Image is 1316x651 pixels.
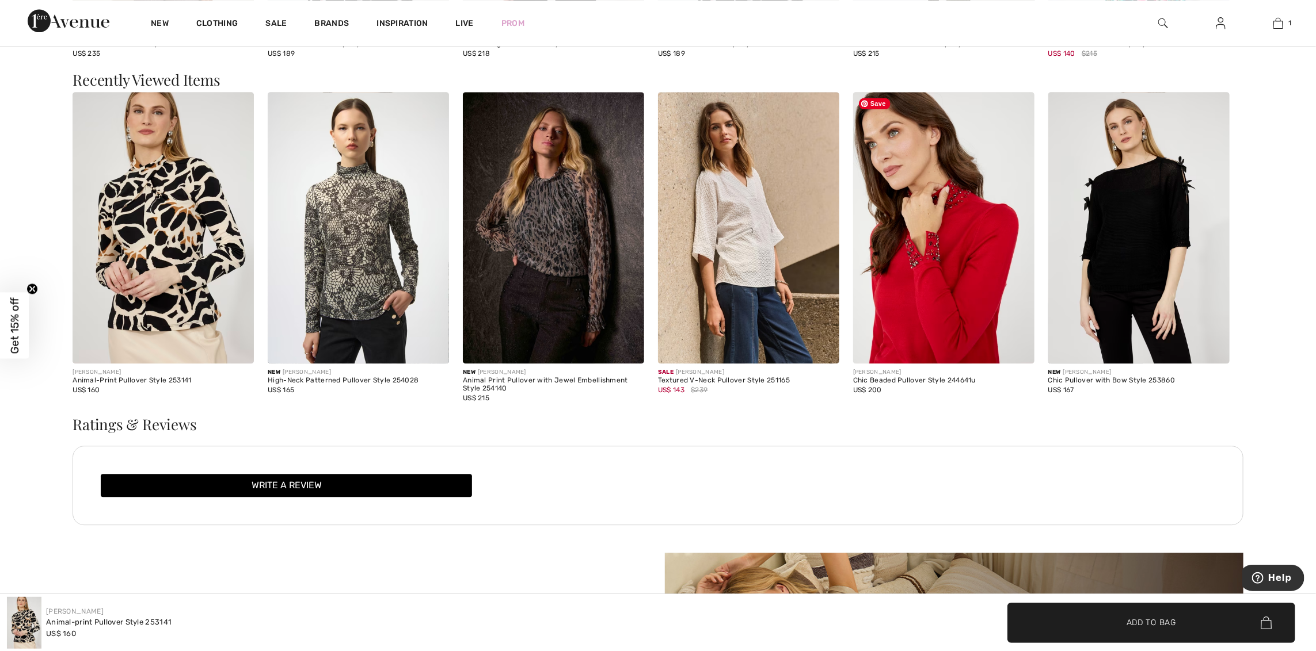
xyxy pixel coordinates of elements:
[463,92,644,363] img: Animal Print Pullover with Jewel Embellishment Style 254140
[658,368,839,377] div: [PERSON_NAME]
[658,386,684,394] span: US$ 143
[268,369,280,376] span: New
[1048,377,1230,385] div: Chic Pullover with Bow Style 253860
[1289,18,1292,28] span: 1
[1273,16,1283,30] img: My Bag
[26,284,38,295] button: Close teaser
[73,368,254,377] div: [PERSON_NAME]
[151,18,169,30] a: New
[315,18,349,30] a: Brands
[268,386,294,394] span: US$ 165
[1048,369,1061,376] span: New
[73,92,254,363] img: Animal-Print Pullover Style 253141
[73,49,100,58] span: US$ 235
[73,417,1243,432] h3: Ratings & Reviews
[853,92,1034,363] img: Chic Beaded Pullover Style 244641u
[46,616,172,628] div: Animal-print Pullover Style 253141
[1216,16,1226,30] img: My Info
[268,368,449,377] div: [PERSON_NAME]
[456,17,474,29] a: Live
[73,377,254,385] div: Animal-Print Pullover Style 253141
[463,394,489,402] span: US$ 215
[463,369,476,376] span: New
[1082,48,1097,59] span: $215
[268,92,449,363] img: High-Neck Patterned Pullover Style 254028
[463,49,490,58] span: US$ 218
[658,49,685,58] span: US$ 189
[1127,616,1176,629] span: Add to Bag
[268,49,295,58] span: US$ 189
[73,72,1243,87] h3: Recently Viewed Items
[501,17,524,29] a: Prom
[1261,616,1272,629] img: Bag.svg
[853,368,1034,377] div: [PERSON_NAME]
[1007,603,1295,643] button: Add to Bag
[8,297,21,354] span: Get 15% off
[1048,386,1074,394] span: US$ 167
[853,386,882,394] span: US$ 200
[1207,16,1235,30] a: Sign In
[463,377,644,393] div: Animal Print Pullover with Jewel Embellishment Style 254140
[859,98,891,109] span: Save
[1048,49,1075,58] span: US$ 140
[265,18,287,30] a: Sale
[658,377,839,385] div: Textured V-Neck Pullover Style 251165
[1158,16,1168,30] img: search the website
[658,369,674,376] span: Sale
[46,607,104,615] a: [PERSON_NAME]
[101,474,472,497] button: Write a review
[196,18,238,30] a: Clothing
[7,597,41,649] img: Animal-Print Pullover Style 253141
[376,18,428,30] span: Inspiration
[853,377,1034,385] div: Chic Beaded Pullover Style 244641u
[46,629,76,638] span: US$ 160
[1250,16,1306,30] a: 1
[658,92,839,363] img: Textured V-Neck Pullover Style 251165
[28,9,109,32] img: 1ère Avenue
[1242,565,1304,593] iframe: Opens a widget where you can find more information
[463,368,644,377] div: [PERSON_NAME]
[1048,368,1230,377] div: [PERSON_NAME]
[268,377,449,385] div: High-Neck Patterned Pullover Style 254028
[73,386,100,394] span: US$ 160
[691,385,708,395] span: $239
[853,49,880,58] span: US$ 215
[1048,92,1230,363] img: Chic Pullover with Bow Style 253860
